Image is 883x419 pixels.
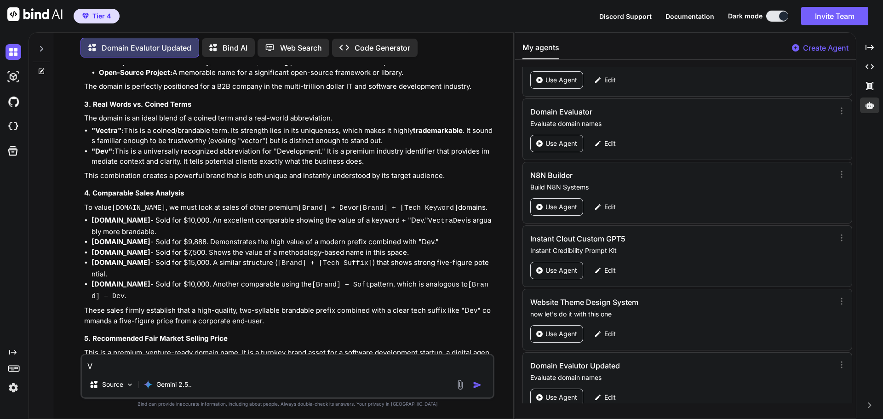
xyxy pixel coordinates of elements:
strong: "Vectra": [92,126,124,135]
h3: N8N Builder [530,170,740,181]
p: Bind AI [223,42,247,53]
p: Edit [604,202,616,212]
li: - Sold for $10,000. An excellent comparable showing the value of a keyword + "Dev." is arguably m... [92,215,493,237]
p: Edit [604,393,616,402]
button: My agents [522,42,559,59]
li: - Sold for $7,500. Shows the value of a methodology-based name in this space. [92,247,493,258]
p: This is a premium, venture-ready domain name. It is a turnkey brand asset for a software developm... [84,348,493,368]
h3: Domain Evalutor Updated [530,360,740,371]
p: Build N8N Systems [530,183,831,192]
h3: Website Theme Design System [530,297,740,308]
strong: trademarkable [413,126,463,135]
strong: [DOMAIN_NAME] [92,248,150,257]
button: premiumTier 4 [74,9,120,23]
strong: [DOMAIN_NAME] [92,237,150,246]
p: Edit [604,266,616,275]
code: [Brand] + Dev [92,281,488,300]
p: Use Agent [545,266,577,275]
p: Web Search [280,42,322,53]
p: The domain is perfectly positioned for a B2B company in the multi-trillion dollar IT and software... [84,81,493,92]
li: - Sold for $15,000. A similar structure ( ) that shows strong five-figure potential. [92,258,493,279]
span: Tier 4 [92,11,111,21]
code: VectraDev [428,217,465,225]
h3: Instant Clout Custom GPT5 [530,233,740,244]
span: Documentation [665,12,714,20]
p: Edit [604,139,616,148]
img: settings [6,380,21,396]
p: The domain is an ideal blend of a coined term and a real-world abbreviation. [84,113,493,124]
img: darkAi-studio [6,69,21,85]
strong: "Dev": [92,147,115,155]
p: This combination creates a powerful brand that is both unique and instantly understood by its tar... [84,171,493,181]
p: Create Agent [803,42,849,53]
li: This is a coined/brandable term. Its strength lies in its uniqueness, which makes it highly . It ... [92,126,493,146]
p: now let's do it with this one [530,310,831,319]
p: Evaluate domain names [530,119,831,128]
p: Domain Evalutor Updated [102,42,191,53]
strong: 3. Real Words vs. Coined Terms [84,100,191,109]
button: Documentation [665,11,714,21]
p: Use Agent [545,329,577,339]
p: To value , we must look at sales of other premium or domains. [84,202,493,214]
strong: [DOMAIN_NAME] [92,216,150,224]
p: Edit [604,75,616,85]
p: Bind can provide inaccurate information, including about people. Always double-check its answers.... [80,401,494,408]
img: cloudideIcon [6,119,21,134]
span: Discord Support [599,12,652,20]
button: Discord Support [599,11,652,21]
code: [DOMAIN_NAME] [112,204,166,212]
p: Edit [604,329,616,339]
button: Invite Team [801,7,868,25]
code: [Brand] + [Tech Suffix] [277,259,373,267]
h3: Domain Evaluator [530,106,740,117]
p: Use Agent [545,75,577,85]
span: Dark mode [728,11,763,21]
img: Gemini 2.5 Pro [143,380,153,389]
strong: 5. Recommended Fair Market Selling Price [84,334,228,343]
p: Evaluate domain names [530,373,831,382]
strong: Open-Source Project: [99,68,172,77]
code: [Brand] + Dev [298,204,352,212]
img: darkChat [6,44,21,60]
p: Code Generator [355,42,410,53]
li: - Sold for $9,888. Demonstrates the high value of a modern prefix combined with "Dev." [92,237,493,247]
img: attachment [455,379,465,390]
code: [Brand] + [Tech Keyword] [359,204,458,212]
p: Use Agent [545,139,577,148]
li: This is a universally recognized abbreviation for "Development." It is a premium industry identif... [92,146,493,167]
p: Use Agent [545,393,577,402]
strong: [DOMAIN_NAME] [92,280,150,288]
img: icon [473,380,482,390]
code: [Brand] + Soft [312,281,370,289]
img: githubDark [6,94,21,109]
textarea: V [82,355,493,372]
strong: 4. Comparable Sales Analysis [84,189,184,197]
p: These sales firmly establish that a high-quality, two-syllable brandable prefix combined with a c... [84,305,493,326]
img: premium [82,13,89,19]
p: Use Agent [545,202,577,212]
p: Instant Credibility Prompt Kit [530,246,831,255]
li: - Sold for $10,000. Another comparable using the pattern, which is analogous to . [92,279,493,302]
p: Source [102,380,123,389]
li: A memorable name for a significant open-source framework or library. [99,68,493,78]
strong: [DOMAIN_NAME] [92,258,150,267]
img: Pick Models [126,381,134,389]
img: Bind AI [7,7,63,21]
p: Gemini 2.5.. [156,380,192,389]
